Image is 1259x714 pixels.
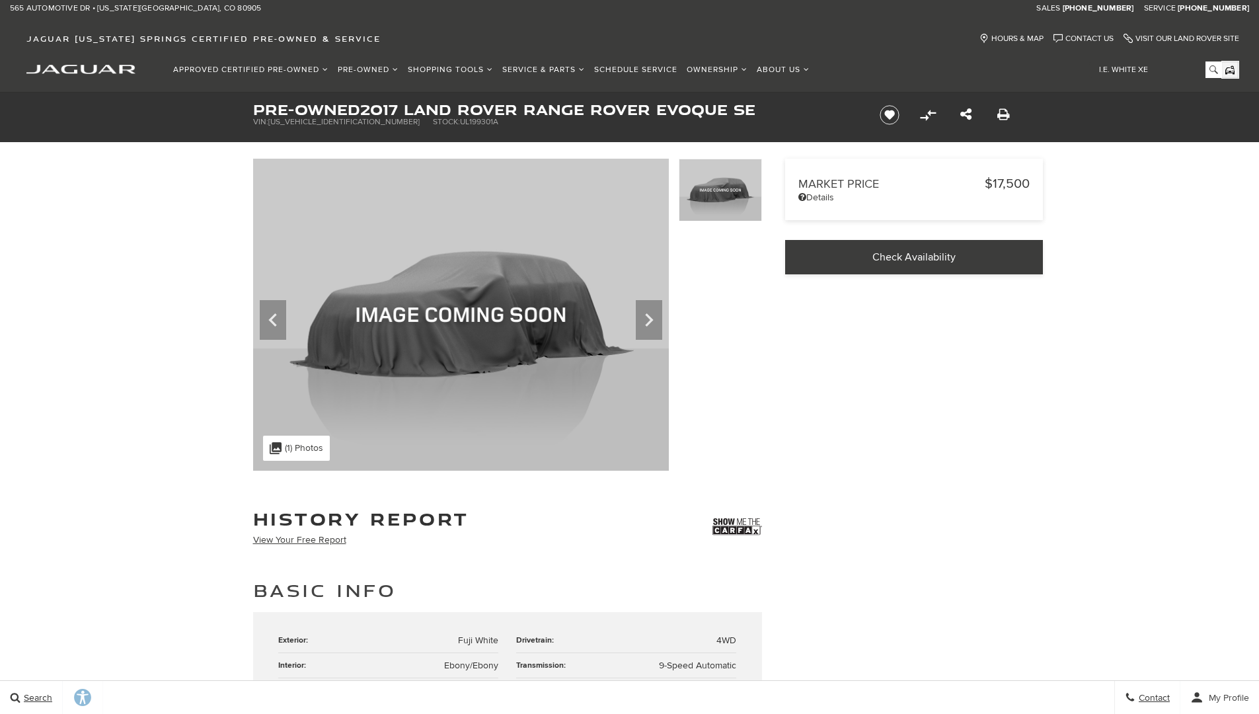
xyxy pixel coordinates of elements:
[403,58,498,81] a: Shopping Tools
[1135,692,1170,703] span: Contact
[1178,3,1249,14] a: [PHONE_NUMBER]
[679,159,762,221] img: Used 2017 Fuji White Land Rover SE image 1
[997,107,1010,123] a: Print this Pre-Owned 2017 Land Rover Range Rover Evoque SE
[253,117,268,127] span: VIN:
[253,159,669,471] img: Used 2017 Fuji White Land Rover SE image 1
[460,117,498,127] span: UL199301A
[26,65,135,74] img: Jaguar
[659,660,736,671] span: 9-Speed Automatic
[444,660,498,671] span: Ebony/Ebony
[1089,61,1221,78] input: i.e. White XE
[26,63,135,74] a: jaguar
[516,635,560,646] div: Drivetrain:
[433,117,460,127] span: Stock:
[1180,681,1259,714] button: user-profile-menu
[979,34,1044,44] a: Hours & Map
[712,510,762,543] img: Show me the Carfax
[985,176,1030,192] span: $17,500
[498,58,590,81] a: Service & Parts
[798,176,1030,192] a: Market Price $17,500
[1144,3,1176,13] span: Service
[785,240,1043,274] a: Check Availability
[682,58,752,81] a: Ownership
[333,58,403,81] a: Pre-Owned
[798,177,985,191] span: Market Price
[26,34,381,44] span: Jaguar [US_STATE] Springs Certified Pre-Owned & Service
[169,58,814,81] nav: Main Navigation
[253,510,469,528] h2: History Report
[253,578,762,602] h2: Basic Info
[918,105,938,125] button: Compare vehicle
[752,58,814,81] a: About Us
[169,58,333,81] a: Approved Certified Pre-Owned
[268,117,420,127] span: [US_VEHICLE_IDENTIFICATION_NUMBER]
[1124,34,1239,44] a: Visit Our Land Rover Site
[253,99,360,120] strong: Pre-Owned
[960,107,972,123] a: Share this Pre-Owned 2017 Land Rover Range Rover Evoque SE
[875,104,904,126] button: Save vehicle
[20,692,52,703] span: Search
[516,660,572,671] div: Transmission:
[278,660,313,671] div: Interior:
[798,192,1030,203] a: Details
[458,635,498,646] span: Fuji White
[10,3,261,14] a: 565 Automotive Dr • [US_STATE][GEOGRAPHIC_DATA], CO 80905
[253,102,858,117] h1: 2017 Land Rover Range Rover Evoque SE
[1036,3,1060,13] span: Sales
[590,58,682,81] a: Schedule Service
[1063,3,1134,14] a: [PHONE_NUMBER]
[716,635,736,646] span: 4WD
[278,635,315,646] div: Exterior:
[872,251,956,264] span: Check Availability
[263,436,330,461] div: (1) Photos
[1203,692,1249,703] span: My Profile
[1053,34,1114,44] a: Contact Us
[253,534,346,545] a: View Your Free Report
[20,34,387,44] a: Jaguar [US_STATE] Springs Certified Pre-Owned & Service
